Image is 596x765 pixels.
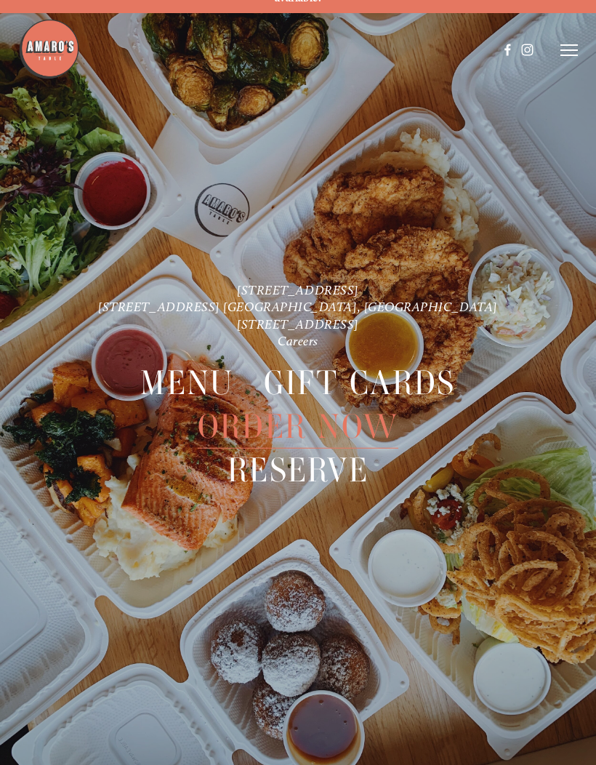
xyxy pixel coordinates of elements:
[237,316,359,332] a: [STREET_ADDRESS]
[140,361,233,404] a: Menu
[18,18,80,80] img: Amaro's Table
[278,333,318,348] a: Careers
[264,361,456,405] span: Gift Cards
[198,405,399,448] a: Order Now
[227,449,369,492] a: Reserve
[140,361,233,405] span: Menu
[98,299,498,314] a: [STREET_ADDRESS] [GEOGRAPHIC_DATA], [GEOGRAPHIC_DATA]
[198,405,399,449] span: Order Now
[237,282,359,297] a: [STREET_ADDRESS]
[264,361,456,404] a: Gift Cards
